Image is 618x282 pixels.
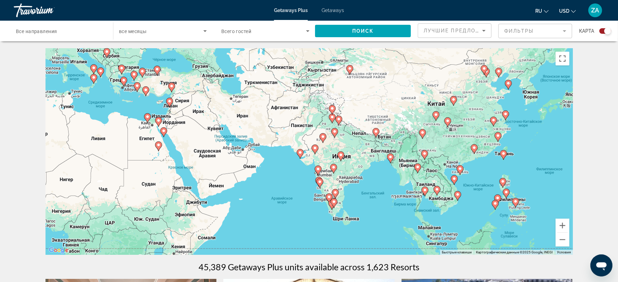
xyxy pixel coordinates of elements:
[556,233,569,247] button: Уменьшить
[559,6,576,16] button: Change currency
[556,52,569,65] button: Включить полноэкранный режим
[47,246,70,255] img: Google
[476,250,553,254] span: Картографические данные ©2025 Google, INEGI
[535,8,542,14] span: ru
[424,27,486,35] mat-select: Sort by
[586,3,604,18] button: User Menu
[559,8,569,14] span: USD
[47,246,70,255] a: Открыть эту область в Google Картах (в новом окне)
[557,250,571,254] a: Условия (ссылка откроется в новой вкладке)
[322,8,344,13] a: Getaways
[498,23,572,39] button: Filter
[556,219,569,232] button: Увеличить
[119,29,146,34] span: все месяцы
[535,6,549,16] button: Change language
[14,1,83,19] a: Travorium
[221,29,251,34] span: Всего гостей
[16,29,57,34] span: Все направления
[274,8,308,13] a: Getaways Plus
[591,7,599,14] span: ZA
[579,26,594,36] span: карта
[590,254,612,276] iframe: Кнопка запуска окна обмена сообщениями
[352,28,374,34] span: Поиск
[315,25,411,37] button: Поиск
[199,262,419,272] h1: 45,389 Getaways Plus units available across 1,623 Resorts
[424,28,497,33] span: Лучшие предложения
[442,250,472,255] button: Быстрые клавиши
